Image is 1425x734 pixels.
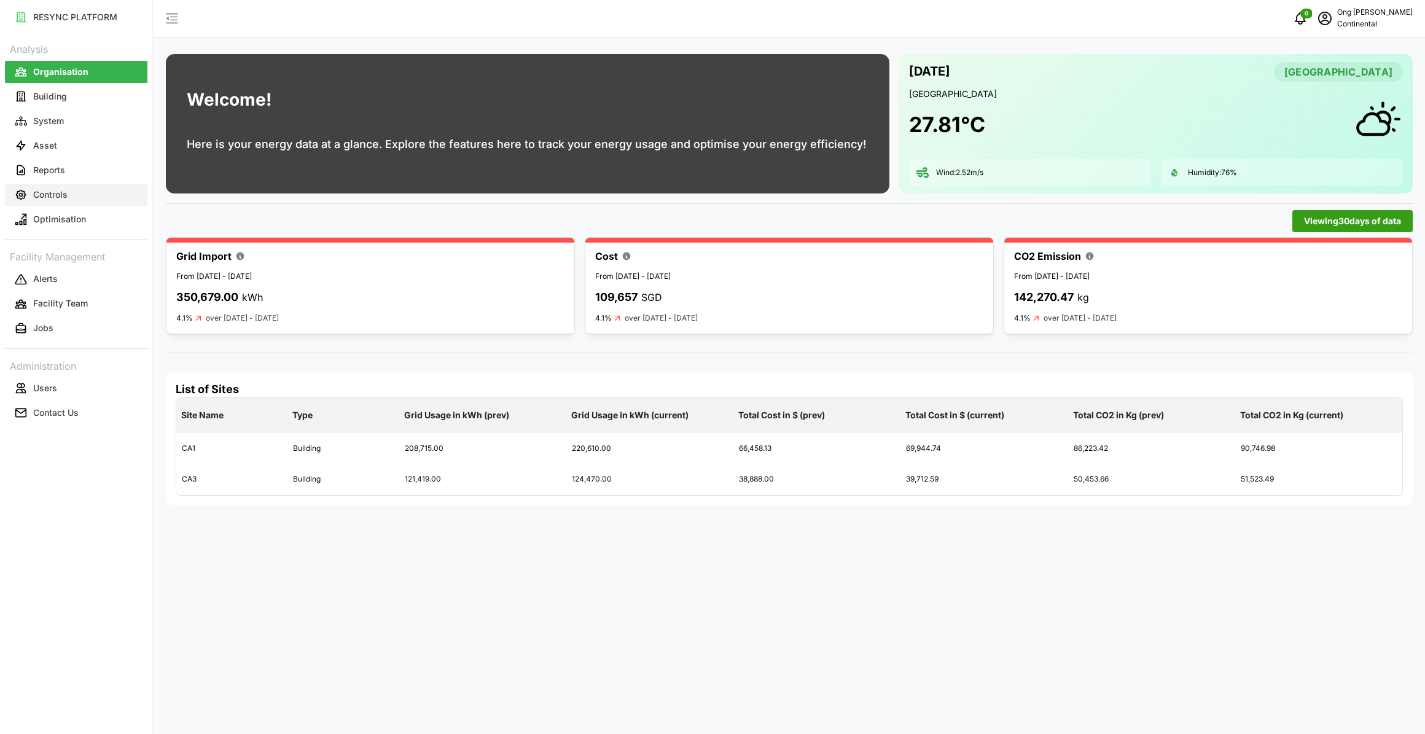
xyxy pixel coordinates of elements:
[1069,464,1235,494] div: 50,453.66
[569,399,731,431] p: Grid Usage in kWh (current)
[5,6,147,28] button: RESYNC PLATFORM
[5,5,147,29] a: RESYNC PLATFORM
[5,158,147,182] a: Reports
[242,290,263,305] p: kWh
[5,182,147,207] a: Controls
[176,289,238,306] p: 350,679.00
[903,399,1065,431] p: Total Cost in $ (current)
[187,136,866,153] p: Here is your energy data at a glance. Explore the features here to track your energy usage and op...
[5,376,147,400] a: Users
[33,115,64,127] p: System
[5,39,147,57] p: Analysis
[5,377,147,399] button: Users
[595,289,638,306] p: 109,657
[5,247,147,265] p: Facility Management
[5,356,147,374] p: Administration
[595,313,612,323] p: 4.1%
[1304,211,1401,232] span: Viewing 30 days of data
[909,88,1404,100] p: [GEOGRAPHIC_DATA]
[5,184,147,206] button: Controls
[1014,249,1081,264] p: CO2 Emission
[5,316,147,341] a: Jobs
[33,164,65,176] p: Reports
[176,313,193,323] p: 4.1%
[1014,271,1402,283] p: From [DATE] - [DATE]
[5,135,147,157] button: Asset
[595,249,618,264] p: Cost
[206,313,279,324] p: over [DATE] - [DATE]
[5,159,147,181] button: Reports
[5,207,147,232] a: Optimisation
[5,318,147,340] button: Jobs
[1188,168,1237,178] p: Humidity: 76 %
[641,290,662,305] p: SGD
[5,208,147,230] button: Optimisation
[1288,6,1313,31] button: notifications
[33,90,67,103] p: Building
[5,400,147,425] a: Contact Us
[400,464,566,494] div: 121,419.00
[1337,18,1413,30] p: Continental
[5,268,147,291] button: Alerts
[33,11,117,23] p: RESYNC PLATFORM
[5,267,147,292] a: Alerts
[179,399,285,431] p: Site Name
[288,434,398,464] div: Building
[5,109,147,133] a: System
[5,402,147,424] button: Contact Us
[1069,434,1235,464] div: 86,223.42
[1071,399,1233,431] p: Total CO2 in Kg (prev)
[909,111,985,138] h1: 27.81 °C
[177,434,287,464] div: CA1
[1284,63,1392,81] span: [GEOGRAPHIC_DATA]
[5,110,147,132] button: System
[625,313,698,324] p: over [DATE] - [DATE]
[5,84,147,109] a: Building
[400,434,566,464] div: 208,715.00
[901,434,1067,464] div: 69,944.74
[5,60,147,84] a: Organisation
[5,293,147,315] button: Facility Team
[33,139,57,152] p: Asset
[402,399,564,431] p: Grid Usage in kWh (prev)
[5,133,147,158] a: Asset
[936,168,983,178] p: Wind: 2.52 m/s
[5,292,147,316] a: Facility Team
[1236,464,1402,494] div: 51,523.49
[33,297,88,310] p: Facility Team
[177,464,287,494] div: CA3
[1077,290,1089,305] p: kg
[33,189,68,201] p: Controls
[909,61,950,82] p: [DATE]
[567,434,733,464] div: 220,610.00
[1292,210,1413,232] button: Viewing30days of data
[1014,313,1031,323] p: 4.1%
[187,87,271,113] h1: Welcome!
[734,464,900,494] div: 38,888.00
[736,399,898,431] p: Total Cost in $ (prev)
[5,61,147,83] button: Organisation
[1337,7,1413,18] p: Ong [PERSON_NAME]
[176,381,1403,397] h4: List of Sites
[290,399,396,431] p: Type
[1014,289,1074,306] p: 142,270.47
[33,407,79,419] p: Contact Us
[1044,313,1117,324] p: over [DATE] - [DATE]
[33,66,88,78] p: Organisation
[288,464,398,494] div: Building
[595,271,983,283] p: From [DATE] - [DATE]
[1305,9,1308,18] span: 0
[1236,434,1402,464] div: 90,746.98
[33,382,57,394] p: Users
[734,434,900,464] div: 66,458.13
[33,273,58,285] p: Alerts
[1313,6,1337,31] button: schedule
[33,213,86,225] p: Optimisation
[1238,399,1400,431] p: Total CO2 in Kg (current)
[33,322,53,334] p: Jobs
[5,85,147,107] button: Building
[176,271,564,283] p: From [DATE] - [DATE]
[901,464,1067,494] div: 39,712.59
[567,464,733,494] div: 124,470.00
[176,249,232,264] p: Grid Import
